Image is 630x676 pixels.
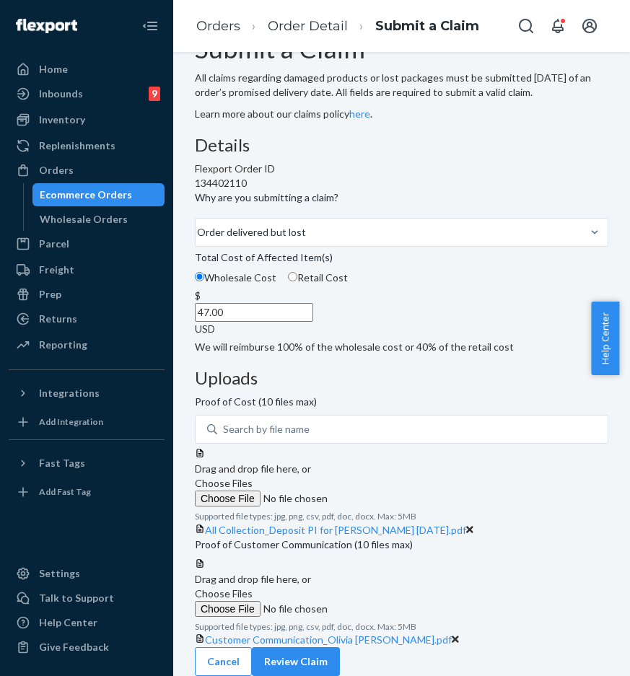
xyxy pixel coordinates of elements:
[195,587,253,600] span: Choose Files
[32,208,165,231] a: Wholesale Orders
[195,71,608,100] p: All claims regarding damaged products or lost packages must be submitted [DATE] of an order’s pro...
[195,510,608,522] p: Supported file types: jpg, png, csv, pdf, doc, docx. Max: 5MB
[32,183,165,206] a: Ecommerce Orders
[195,491,391,506] input: Choose Files
[39,338,87,352] div: Reporting
[195,322,608,336] div: USD
[9,134,165,157] a: Replenishments
[223,422,310,436] div: Search by file name
[9,382,165,405] button: Integrations
[39,62,68,76] div: Home
[9,108,165,131] a: Inventory
[39,87,83,101] div: Inbounds
[9,587,165,610] button: Talk to Support
[39,263,74,277] div: Freight
[40,212,128,227] div: Wholesale Orders
[39,113,85,127] div: Inventory
[9,159,165,182] a: Orders
[16,19,77,33] img: Flexport logo
[252,647,340,676] button: Review Claim
[39,163,74,177] div: Orders
[195,572,608,587] div: Drag and drop file here, or
[39,566,80,581] div: Settings
[195,35,608,63] h1: Submit a Claim
[30,10,82,23] span: Support
[591,302,619,375] button: Help Center
[39,237,69,251] div: Parcel
[195,601,391,617] input: Choose Files
[195,395,317,415] span: Proof of Cost (10 files max)
[195,162,608,176] div: Flexport Order ID
[39,386,100,400] div: Integrations
[205,524,466,536] a: All Collection_Deposit PI for [PERSON_NAME] [DATE].pdf
[39,640,109,654] div: Give Feedback
[39,312,77,326] div: Returns
[195,477,253,489] span: Choose Files
[375,18,479,34] a: Submit a Claim
[195,537,413,558] span: Proof of Customer Communication (10 files max)
[195,340,608,354] p: We will reimburse 100% of the wholesale cost or 40% of the retail cost
[543,12,572,40] button: Open notifications
[195,620,608,633] p: Supported file types: jpg, png, csv, pdf, doc, docx. Max: 5MB
[9,283,165,306] a: Prep
[39,486,91,498] div: Add Fast Tag
[288,272,297,281] input: Retail Cost
[9,411,165,434] a: Add Integration
[9,636,165,659] button: Give Feedback
[268,18,348,34] a: Order Detail
[39,139,115,153] div: Replenishments
[195,107,608,121] p: Learn more about our claims policy .
[136,12,165,40] button: Close Navigation
[9,258,165,281] a: Freight
[297,271,348,284] span: Retail Cost
[195,289,608,303] div: $
[197,225,306,240] div: Order delivered but lost
[9,611,165,634] a: Help Center
[9,307,165,330] a: Returns
[575,12,604,40] button: Open account menu
[9,452,165,475] button: Fast Tags
[9,333,165,356] a: Reporting
[39,456,85,470] div: Fast Tags
[149,87,160,101] div: 9
[195,369,608,387] h3: Uploads
[9,232,165,255] a: Parcel
[39,416,103,428] div: Add Integration
[205,633,452,646] a: Customer Communication_Olivia [PERSON_NAME].pdf
[349,107,370,120] a: here
[39,591,114,605] div: Talk to Support
[9,562,165,585] a: Settings
[185,5,491,48] ol: breadcrumbs
[195,462,608,476] div: Drag and drop file here, or
[512,12,541,40] button: Open Search Box
[9,82,165,105] a: Inbounds9
[39,615,97,630] div: Help Center
[204,271,276,284] span: Wholesale Cost
[195,647,252,676] button: Cancel
[39,287,61,302] div: Prep
[195,136,608,154] h3: Details
[196,18,240,34] a: Orders
[195,272,204,281] input: Wholesale Cost
[9,58,165,81] a: Home
[195,190,338,205] p: Why are you submitting a claim?
[195,176,608,190] div: 134402110
[195,250,333,271] span: Total Cost of Affected Item(s)
[195,303,313,322] input: $USD
[9,480,165,504] a: Add Fast Tag
[40,188,132,202] div: Ecommerce Orders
